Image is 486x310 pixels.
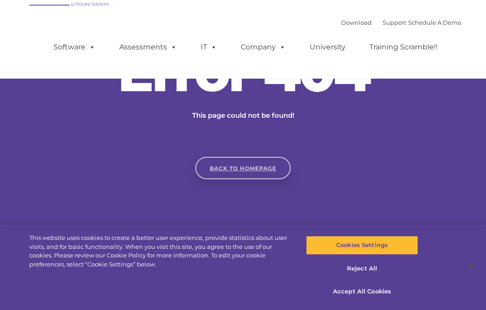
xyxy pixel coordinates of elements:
[110,38,186,56] a: Assessments
[29,234,292,269] div: This website uses cookies to create a better user experience, provide statistics about user visit...
[301,38,355,56] a: University
[195,157,291,179] a: Back to homepage
[382,19,406,26] a: Support
[306,282,418,301] button: Accept All Cookies
[408,19,461,26] a: Schedule A Demo
[192,38,226,56] a: IT
[360,38,446,56] a: Training Scramble!!
[306,236,418,255] button: Cookies Settings
[232,38,295,56] a: Company
[341,19,372,26] a: Download
[462,257,481,276] button: Close
[341,19,461,26] font: |
[45,38,104,56] a: Software
[108,45,378,99] h2: Error 404
[148,110,337,121] p: This page could not be found!
[306,259,418,278] button: Reject All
